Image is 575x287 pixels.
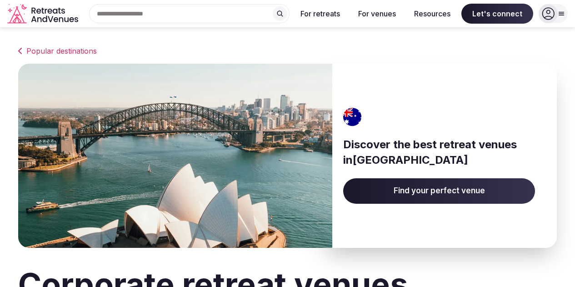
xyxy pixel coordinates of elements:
[7,4,80,24] svg: Retreats and Venues company logo
[351,4,403,24] button: For venues
[18,45,557,56] a: Popular destinations
[461,4,533,24] span: Let's connect
[18,64,332,248] img: Banner image for Australia representative of the country
[407,4,458,24] button: Resources
[7,4,80,24] a: Visit the homepage
[343,137,535,167] h3: Discover the best retreat venues in [GEOGRAPHIC_DATA]
[293,4,347,24] button: For retreats
[340,108,365,126] img: Australia's flag
[343,178,535,204] a: Find your perfect venue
